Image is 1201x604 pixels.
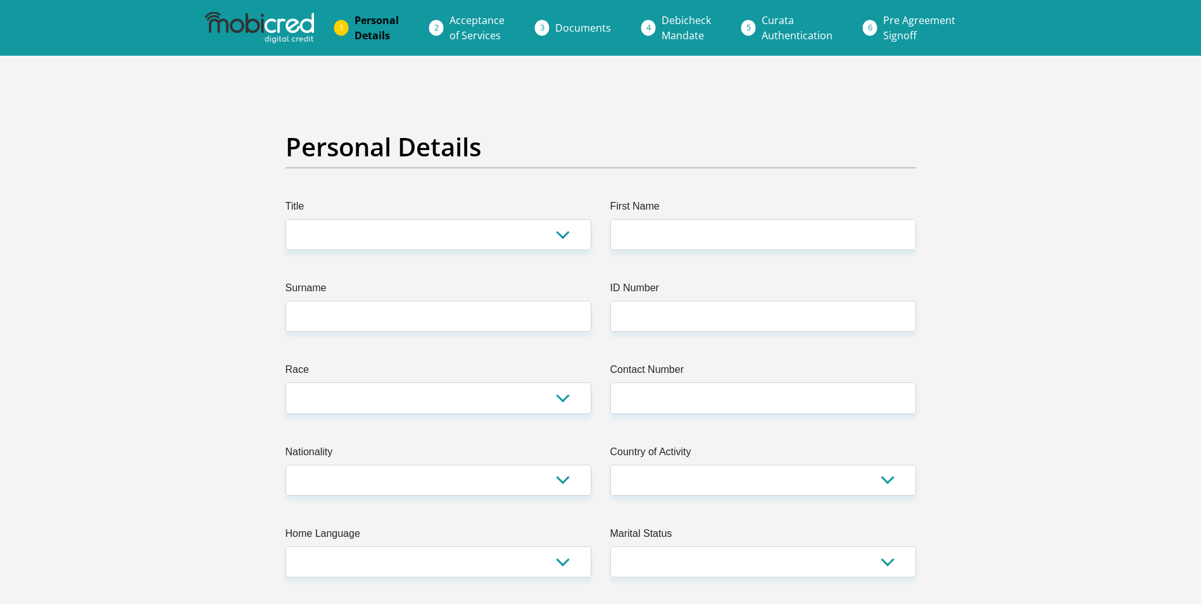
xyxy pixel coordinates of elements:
label: Race [286,362,591,382]
a: Acceptanceof Services [439,8,515,48]
span: Acceptance of Services [450,13,505,42]
input: Contact Number [610,382,916,413]
label: Contact Number [610,362,916,382]
label: Surname [286,280,591,301]
a: Pre AgreementSignoff [873,8,965,48]
img: mobicred logo [205,12,314,44]
label: First Name [610,199,916,219]
input: Surname [286,301,591,332]
span: Curata Authentication [762,13,833,42]
label: Nationality [286,444,591,465]
a: Documents [545,15,621,41]
label: Home Language [286,526,591,546]
label: ID Number [610,280,916,301]
input: ID Number [610,301,916,332]
a: CurataAuthentication [751,8,843,48]
span: Documents [555,21,611,35]
span: Personal Details [355,13,399,42]
a: DebicheckMandate [651,8,721,48]
span: Debicheck Mandate [662,13,711,42]
a: PersonalDetails [344,8,409,48]
span: Pre Agreement Signoff [883,13,955,42]
label: Country of Activity [610,444,916,465]
h2: Personal Details [286,132,916,162]
input: First Name [610,219,916,250]
label: Title [286,199,591,219]
label: Marital Status [610,526,916,546]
